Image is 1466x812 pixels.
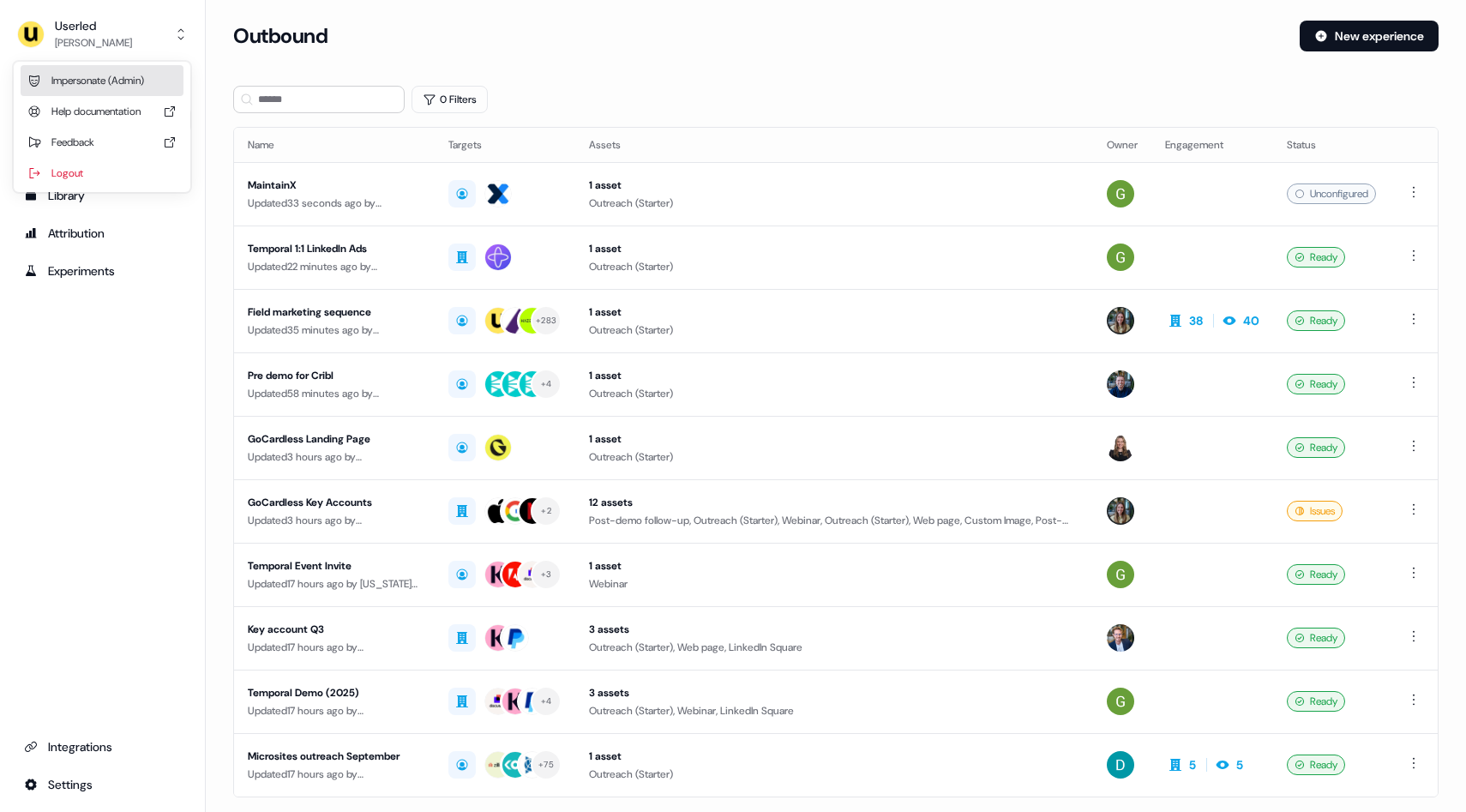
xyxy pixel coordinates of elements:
[14,14,191,55] button: Userled[PERSON_NAME]
[55,17,132,34] div: Userled
[14,62,190,192] div: Userled[PERSON_NAME]
[21,127,183,158] div: Feedback
[21,158,183,189] div: Logout
[21,96,183,127] div: Help documentation
[21,65,183,96] div: Impersonate (Admin)
[55,34,132,51] div: [PERSON_NAME]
